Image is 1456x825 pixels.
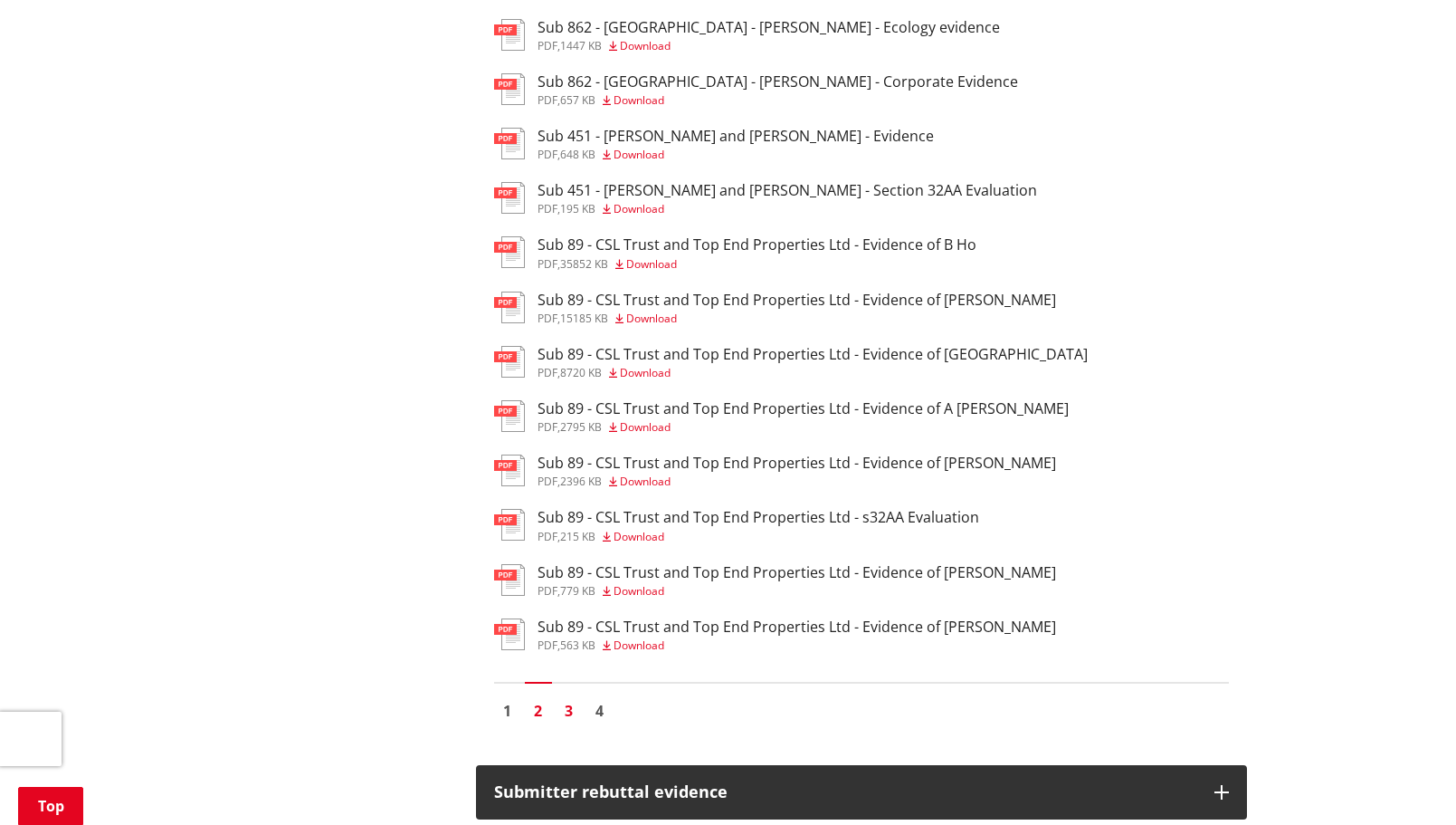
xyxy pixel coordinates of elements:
[560,256,608,272] span: 35852 KB
[538,19,1000,36] h3: Sub 862 - [GEOGRAPHIC_DATA] - [PERSON_NAME] - Ecology evidence
[538,182,1037,199] h3: Sub 451 - [PERSON_NAME] and [PERSON_NAME] - Section 32AA Evaluation
[538,236,976,254] h3: Sub 89 - CSL Trust and Top End Properties Ltd - Evidence of B Ho
[560,529,595,544] span: 215 KB
[620,419,671,435] span: Download
[538,73,1018,91] h3: Sub 862 - [GEOGRAPHIC_DATA] - [PERSON_NAME] - Corporate Evidence
[494,697,521,724] a: Go to page 1
[614,529,664,544] span: Download
[494,182,1037,215] a: Sub 451 - [PERSON_NAME] and [PERSON_NAME] - Section 32AA Evaluation pdf,195 KB Download
[494,128,934,160] a: Sub 451 - [PERSON_NAME] and [PERSON_NAME] - Evidence pdf,648 KB Download
[538,92,557,108] span: pdf
[494,182,525,214] img: document-pdf.svg
[494,19,525,51] img: document-pdf.svg
[538,619,1056,636] h3: Sub 89 - CSL Trust and Top End Properties Ltd - Evidence of [PERSON_NAME]
[560,311,608,326] span: 15185 KB
[494,509,979,542] a: Sub 89 - CSL Trust and Top End Properties Ltd - s32AA Evaluation pdf,215 KB Download
[538,204,1037,215] div: ,
[494,783,1196,801] h3: Submitter rebuttal evidence
[494,128,525,159] img: document-pdf.svg
[620,38,671,53] span: Download
[560,201,595,216] span: 195 KB
[614,583,664,599] span: Download
[538,365,557,380] span: pdf
[620,365,671,380] span: Download
[560,365,602,380] span: 8720 KB
[538,509,979,526] h3: Sub 89 - CSL Trust and Top End Properties Ltd - s32AA Evaluation
[560,92,595,108] span: 657 KB
[538,292,1056,309] h3: Sub 89 - CSL Trust and Top End Properties Ltd - Evidence of [PERSON_NAME]
[560,474,602,489] span: 2396 KB
[494,619,525,650] img: document-pdf.svg
[538,256,557,272] span: pdf
[1373,749,1438,814] iframe: Messenger Launcher
[538,149,934,160] div: ,
[538,474,557,489] span: pdf
[626,311,677,326] span: Download
[538,368,1088,379] div: ,
[494,682,1229,729] nav: Pagination
[494,73,1018,106] a: Sub 862 - [GEOGRAPHIC_DATA] - [PERSON_NAME] - Corporate Evidence pdf,657 KB Download
[538,147,557,162] span: pdf
[560,38,602,53] span: 1447 KB
[560,147,595,162] span: 648 KB
[494,400,525,432] img: document-pdf.svg
[494,346,525,378] img: document-pdf.svg
[494,400,1069,433] a: Sub 89 - CSL Trust and Top End Properties Ltd - Evidence of A [PERSON_NAME] pdf,2795 KB Download
[494,564,525,596] img: document-pdf.svg
[620,474,671,489] span: Download
[494,346,1088,379] a: Sub 89 - CSL Trust and Top End Properties Ltd - Evidence of [GEOGRAPHIC_DATA] pdf,8720 KB Download
[538,400,1069,417] h3: Sub 89 - CSL Trust and Top End Properties Ltd - Evidence of A [PERSON_NAME]
[626,256,677,272] span: Download
[538,201,557,216] span: pdf
[538,346,1088,363] h3: Sub 89 - CSL Trust and Top End Properties Ltd - Evidence of [GEOGRAPHIC_DATA]
[538,259,976,270] div: ,
[560,583,595,599] span: 779 KB
[538,532,979,542] div: ,
[476,765,1247,820] button: Submitter rebuttal evidence
[538,419,557,435] span: pdf
[538,38,557,53] span: pdf
[538,128,934,145] h3: Sub 451 - [PERSON_NAME] and [PERSON_NAME] - Evidence
[614,92,664,108] span: Download
[538,311,557,326] span: pdf
[494,292,1056,324] a: Sub 89 - CSL Trust and Top End Properties Ltd - Evidence of [PERSON_NAME] pdf,15185 KB Download
[538,422,1069,433] div: ,
[538,529,557,544] span: pdf
[494,455,1056,487] a: Sub 89 - CSL Trust and Top End Properties Ltd - Evidence of [PERSON_NAME] pdf,2396 KB Download
[538,313,1056,324] div: ,
[538,476,1056,487] div: ,
[538,586,1056,597] div: ,
[538,638,557,653] span: pdf
[556,697,583,724] a: Go to page 3
[538,564,1056,581] h3: Sub 89 - CSL Trust and Top End Properties Ltd - Evidence of [PERSON_NAME]
[494,19,1000,52] a: Sub 862 - [GEOGRAPHIC_DATA] - [PERSON_NAME] - Ecology evidence pdf,1447 KB Download
[538,41,1000,52] div: ,
[525,697,552,724] a: Page 2
[494,73,525,105] img: document-pdf.svg
[494,292,525,323] img: document-pdf.svg
[614,201,664,216] span: Download
[614,147,664,162] span: Download
[494,236,525,268] img: document-pdf.svg
[18,787,83,825] a: Top
[494,236,976,269] a: Sub 89 - CSL Trust and Top End Properties Ltd - Evidence of B Ho pdf,35852 KB Download
[494,564,1056,597] a: Sub 89 - CSL Trust and Top End Properties Ltd - Evidence of [PERSON_NAME] pdf,779 KB Download
[614,638,664,653] span: Download
[538,583,557,599] span: pdf
[538,95,1018,106] div: ,
[560,419,602,435] span: 2795 KB
[560,638,595,653] span: 563 KB
[538,640,1056,651] div: ,
[586,697,614,724] a: Go to page 4
[538,455,1056,472] h3: Sub 89 - CSL Trust and Top End Properties Ltd - Evidence of [PERSON_NAME]
[494,509,525,541] img: document-pdf.svg
[494,619,1056,651] a: Sub 89 - CSL Trust and Top End Properties Ltd - Evidence of [PERSON_NAME] pdf,563 KB Download
[494,455,525,486] img: document-pdf.svg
